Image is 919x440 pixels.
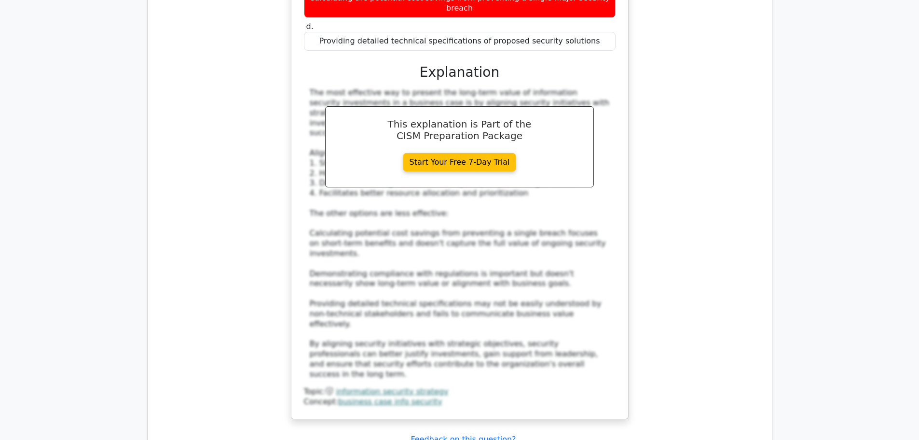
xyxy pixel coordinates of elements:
div: The most effective way to present the long-term value of information security investments in a bu... [310,88,610,379]
h3: Explanation [310,64,610,81]
a: Start Your Free 7-Day Trial [403,153,516,171]
a: business case info security [338,397,442,406]
span: d. [306,22,314,31]
div: Topic: [304,387,616,397]
a: information security strategy [336,387,448,396]
div: Providing detailed technical specifications of proposed security solutions [304,32,616,51]
div: Concept: [304,397,616,407]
